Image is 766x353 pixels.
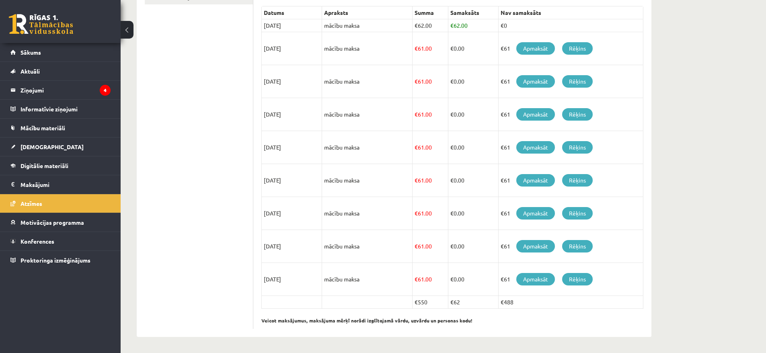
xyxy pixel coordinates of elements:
[448,65,498,98] td: 0.00
[498,296,643,309] td: €488
[10,156,111,175] a: Digitālie materiāli
[562,75,593,88] a: Rēķins
[262,164,322,197] td: [DATE]
[262,32,322,65] td: [DATE]
[9,14,73,34] a: Rīgas 1. Tālmācības vidusskola
[448,98,498,131] td: 0.00
[450,209,454,217] span: €
[413,6,448,19] th: Summa
[322,197,413,230] td: mācību maksa
[322,98,413,131] td: mācību maksa
[562,174,593,187] a: Rēķins
[322,263,413,296] td: mācību maksa
[448,19,498,32] td: 62.00
[413,230,448,263] td: 61.00
[10,81,111,99] a: Ziņojumi4
[415,45,418,52] span: €
[262,230,322,263] td: [DATE]
[448,6,498,19] th: Samaksāts
[415,22,418,29] span: €
[413,98,448,131] td: 61.00
[448,164,498,197] td: 0.00
[21,238,54,245] span: Konferences
[322,65,413,98] td: mācību maksa
[413,131,448,164] td: 61.00
[262,197,322,230] td: [DATE]
[322,6,413,19] th: Apraksts
[516,108,555,121] a: Apmaksāt
[498,263,643,296] td: €61
[562,108,593,121] a: Rēķins
[498,131,643,164] td: €61
[448,263,498,296] td: 0.00
[498,65,643,98] td: €61
[498,164,643,197] td: €61
[415,176,418,184] span: €
[322,19,413,32] td: mācību maksa
[562,240,593,252] a: Rēķins
[21,143,84,150] span: [DEMOGRAPHIC_DATA]
[10,213,111,232] a: Motivācijas programma
[413,32,448,65] td: 61.00
[21,68,40,75] span: Aktuāli
[322,164,413,197] td: mācību maksa
[415,78,418,85] span: €
[10,62,111,80] a: Aktuāli
[450,22,454,29] span: €
[516,240,555,252] a: Apmaksāt
[10,100,111,118] a: Informatīvie ziņojumi
[498,230,643,263] td: €61
[415,209,418,217] span: €
[562,273,593,285] a: Rēķins
[10,251,111,269] a: Proktoringa izmēģinājums
[450,144,454,151] span: €
[322,230,413,263] td: mācību maksa
[498,32,643,65] td: €61
[413,263,448,296] td: 61.00
[21,219,84,226] span: Motivācijas programma
[261,317,472,324] b: Veicot maksājumus, maksājuma mērķī norādi izglītojamā vārdu, uzvārdu un personas kodu!
[450,78,454,85] span: €
[562,207,593,220] a: Rēķins
[413,164,448,197] td: 61.00
[450,242,454,250] span: €
[21,257,90,264] span: Proktoringa izmēģinājums
[415,144,418,151] span: €
[262,263,322,296] td: [DATE]
[450,111,454,118] span: €
[516,207,555,220] a: Apmaksāt
[450,45,454,52] span: €
[262,6,322,19] th: Datums
[413,197,448,230] td: 61.00
[498,197,643,230] td: €61
[322,131,413,164] td: mācību maksa
[262,131,322,164] td: [DATE]
[415,275,418,283] span: €
[516,141,555,154] a: Apmaksāt
[516,42,555,55] a: Apmaksāt
[498,6,643,19] th: Nav samaksāts
[450,275,454,283] span: €
[562,141,593,154] a: Rēķins
[415,242,418,250] span: €
[448,131,498,164] td: 0.00
[262,98,322,131] td: [DATE]
[448,197,498,230] td: 0.00
[448,230,498,263] td: 0.00
[516,273,555,285] a: Apmaksāt
[10,175,111,194] a: Maksājumi
[516,75,555,88] a: Apmaksāt
[262,19,322,32] td: [DATE]
[413,296,448,309] td: €550
[10,43,111,62] a: Sākums
[21,49,41,56] span: Sākums
[10,194,111,213] a: Atzīmes
[562,42,593,55] a: Rēķins
[21,81,111,99] legend: Ziņojumi
[498,19,643,32] td: €0
[413,65,448,98] td: 61.00
[448,296,498,309] td: €62
[498,98,643,131] td: €61
[10,232,111,250] a: Konferences
[413,19,448,32] td: 62.00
